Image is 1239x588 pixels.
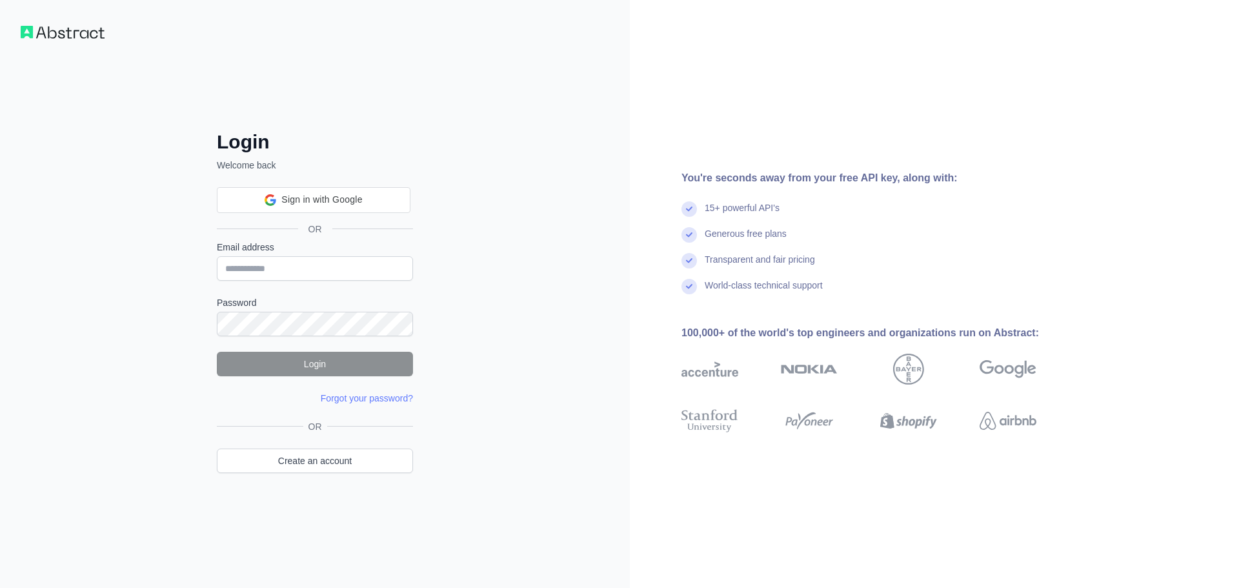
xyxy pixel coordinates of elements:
span: OR [303,420,327,433]
a: Create an account [217,449,413,473]
a: Forgot your password? [321,393,413,403]
div: 100,000+ of the world's top engineers and organizations run on Abstract: [681,325,1078,341]
button: Login [217,352,413,376]
img: bayer [893,354,924,385]
img: stanford university [681,407,738,435]
div: 15+ powerful API's [705,201,780,227]
img: Workflow [21,26,105,39]
h2: Login [217,130,413,154]
img: check mark [681,227,697,243]
img: check mark [681,201,697,217]
div: You're seconds away from your free API key, along with: [681,170,1078,186]
div: World-class technical support [705,279,823,305]
div: Transparent and fair pricing [705,253,815,279]
img: accenture [681,354,738,385]
img: shopify [880,407,937,435]
p: Welcome back [217,159,413,172]
img: payoneer [781,407,838,435]
div: Generous free plans [705,227,787,253]
img: nokia [781,354,838,385]
img: airbnb [980,407,1036,435]
label: Password [217,296,413,309]
div: Sign in with Google [217,187,410,213]
span: OR [298,223,332,236]
span: Sign in with Google [281,193,362,207]
img: check mark [681,253,697,269]
img: check mark [681,279,697,294]
label: Email address [217,241,413,254]
img: google [980,354,1036,385]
